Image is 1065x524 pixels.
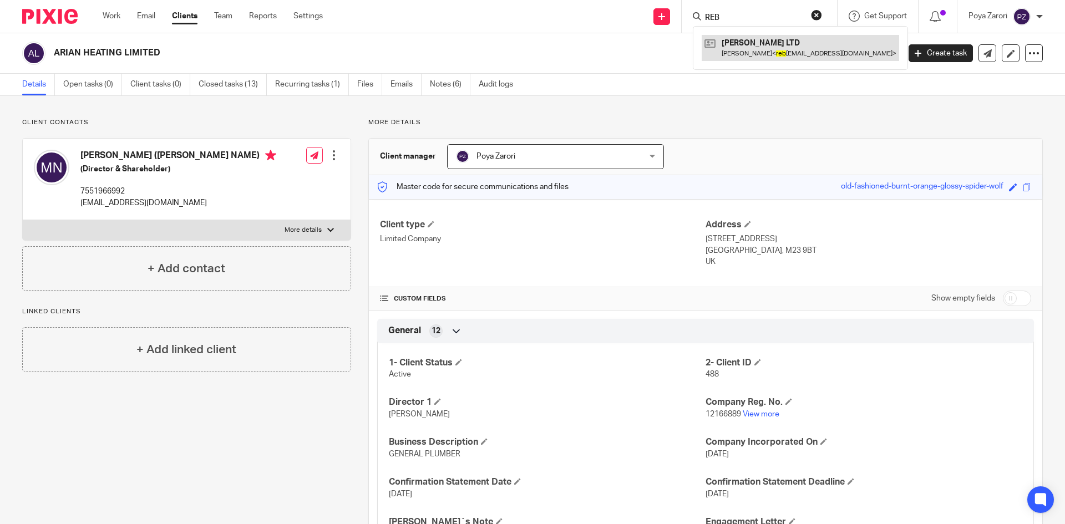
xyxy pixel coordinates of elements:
[476,152,515,160] span: Poya Zarori
[706,256,1031,267] p: UK
[706,219,1031,231] h4: Address
[34,150,69,185] img: svg%3E
[479,74,521,95] a: Audit logs
[706,233,1031,245] p: [STREET_ADDRESS]
[380,294,706,303] h4: CUSTOM FIELDS
[432,325,440,337] span: 12
[841,181,1003,194] div: old-fashioned-burnt-orange-glossy-spider-wolf
[63,74,122,95] a: Open tasks (0)
[811,9,822,21] button: Clear
[706,436,1022,448] h4: Company Incorporated On
[706,245,1031,256] p: [GEOGRAPHIC_DATA], M23 9BT
[456,150,469,163] img: svg%3E
[389,396,706,408] h4: Director 1
[214,11,232,22] a: Team
[199,74,267,95] a: Closed tasks (13)
[22,307,351,316] p: Linked clients
[275,74,349,95] a: Recurring tasks (1)
[389,436,706,448] h4: Business Description
[80,150,276,164] h4: [PERSON_NAME] ([PERSON_NAME] NAME)
[389,450,460,458] span: GENERAL PLUMBER
[54,47,724,59] h2: ARIAN HEATING LIMITED
[130,74,190,95] a: Client tasks (0)
[380,233,706,245] p: Limited Company
[706,370,719,378] span: 488
[80,197,276,208] p: [EMAIL_ADDRESS][DOMAIN_NAME]
[377,181,569,192] p: Master code for secure communications and files
[743,410,779,418] a: View more
[136,341,236,358] h4: + Add linked client
[380,151,436,162] h3: Client manager
[909,44,973,62] a: Create task
[148,260,225,277] h4: + Add contact
[706,396,1022,408] h4: Company Reg. No.
[389,357,706,369] h4: 1- Client Status
[706,490,729,498] span: [DATE]
[968,11,1007,22] p: Poya Zarori
[22,74,55,95] a: Details
[357,74,382,95] a: Files
[706,357,1022,369] h4: 2- Client ID
[22,42,45,65] img: svg%3E
[22,118,351,127] p: Client contacts
[388,325,421,337] span: General
[80,164,276,175] h5: (Director & Shareholder)
[389,490,412,498] span: [DATE]
[706,476,1022,488] h4: Confirmation Statement Deadline
[704,13,804,23] input: Search
[172,11,197,22] a: Clients
[137,11,155,22] a: Email
[430,74,470,95] a: Notes (6)
[389,370,411,378] span: Active
[285,226,322,235] p: More details
[390,74,422,95] a: Emails
[1013,8,1031,26] img: svg%3E
[706,450,729,458] span: [DATE]
[103,11,120,22] a: Work
[22,9,78,24] img: Pixie
[293,11,323,22] a: Settings
[864,12,907,20] span: Get Support
[380,219,706,231] h4: Client type
[389,476,706,488] h4: Confirmation Statement Date
[368,118,1043,127] p: More details
[389,410,450,418] span: [PERSON_NAME]
[80,186,276,197] p: 7551966992
[706,410,741,418] span: 12166889
[265,150,276,161] i: Primary
[249,11,277,22] a: Reports
[931,293,995,304] label: Show empty fields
